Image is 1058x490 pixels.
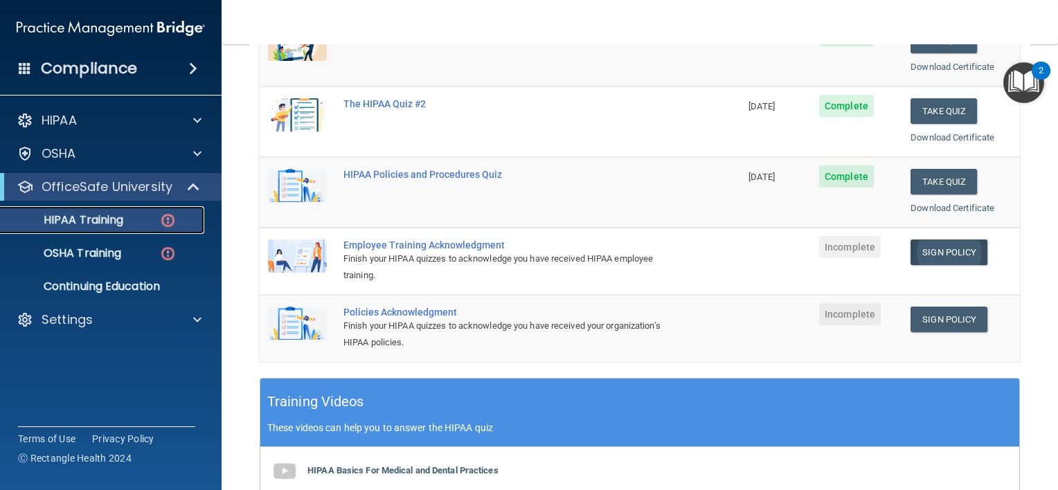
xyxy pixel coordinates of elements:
[267,390,364,414] h5: Training Videos
[911,62,994,72] a: Download Certificate
[343,318,671,351] div: Finish your HIPAA quizzes to acknowledge you have received your organization’s HIPAA policies.
[17,311,201,328] a: Settings
[159,245,177,262] img: danger-circle.6113f641.png
[9,280,198,293] p: Continuing Education
[819,95,874,117] span: Complete
[748,101,775,111] span: [DATE]
[911,239,987,265] a: Sign Policy
[1039,71,1043,89] div: 2
[343,239,671,251] div: Employee Training Acknowledgment
[17,112,201,129] a: HIPAA
[17,179,201,195] a: OfficeSafe University
[17,15,205,42] img: PMB logo
[748,172,775,182] span: [DATE]
[92,432,154,446] a: Privacy Policy
[819,165,874,188] span: Complete
[267,422,1012,433] p: These videos can help you to answer the HIPAA quiz
[911,169,977,194] button: Take Quiz
[159,212,177,229] img: danger-circle.6113f641.png
[42,179,172,195] p: OfficeSafe University
[819,236,881,258] span: Incomplete
[343,98,671,109] div: The HIPAA Quiz #2
[307,465,499,475] b: HIPAA Basics For Medical and Dental Practices
[911,307,987,332] a: Sign Policy
[1003,62,1044,103] button: Open Resource Center, 2 new notifications
[343,307,671,318] div: Policies Acknowledgment
[41,59,137,78] h4: Compliance
[17,145,201,162] a: OSHA
[42,145,76,162] p: OSHA
[819,303,881,325] span: Incomplete
[343,169,671,180] div: HIPAA Policies and Procedures Quiz
[42,311,93,328] p: Settings
[18,451,132,465] span: Ⓒ Rectangle Health 2024
[9,213,123,227] p: HIPAA Training
[911,132,994,143] a: Download Certificate
[343,251,671,284] div: Finish your HIPAA quizzes to acknowledge you have received HIPAA employee training.
[42,112,77,129] p: HIPAA
[18,432,75,446] a: Terms of Use
[911,98,977,124] button: Take Quiz
[9,246,121,260] p: OSHA Training
[271,457,298,485] img: gray_youtube_icon.38fcd6cc.png
[911,203,994,213] a: Download Certificate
